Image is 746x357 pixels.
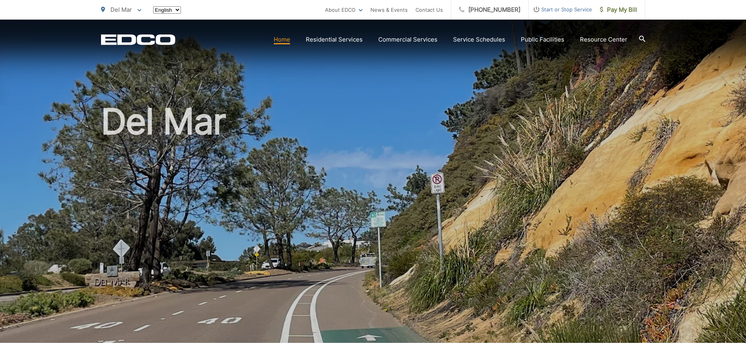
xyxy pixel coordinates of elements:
span: Del Mar [110,6,132,13]
a: News & Events [370,5,408,14]
select: Select a language [153,6,181,14]
a: Service Schedules [453,35,505,44]
a: Public Facilities [521,35,564,44]
a: EDCD logo. Return to the homepage. [101,34,175,45]
a: Contact Us [415,5,443,14]
a: Home [274,35,290,44]
h1: Del Mar [101,102,645,350]
a: Residential Services [306,35,363,44]
a: About EDCO [325,5,363,14]
a: Resource Center [580,35,627,44]
a: Commercial Services [378,35,437,44]
span: Pay My Bill [600,5,637,14]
